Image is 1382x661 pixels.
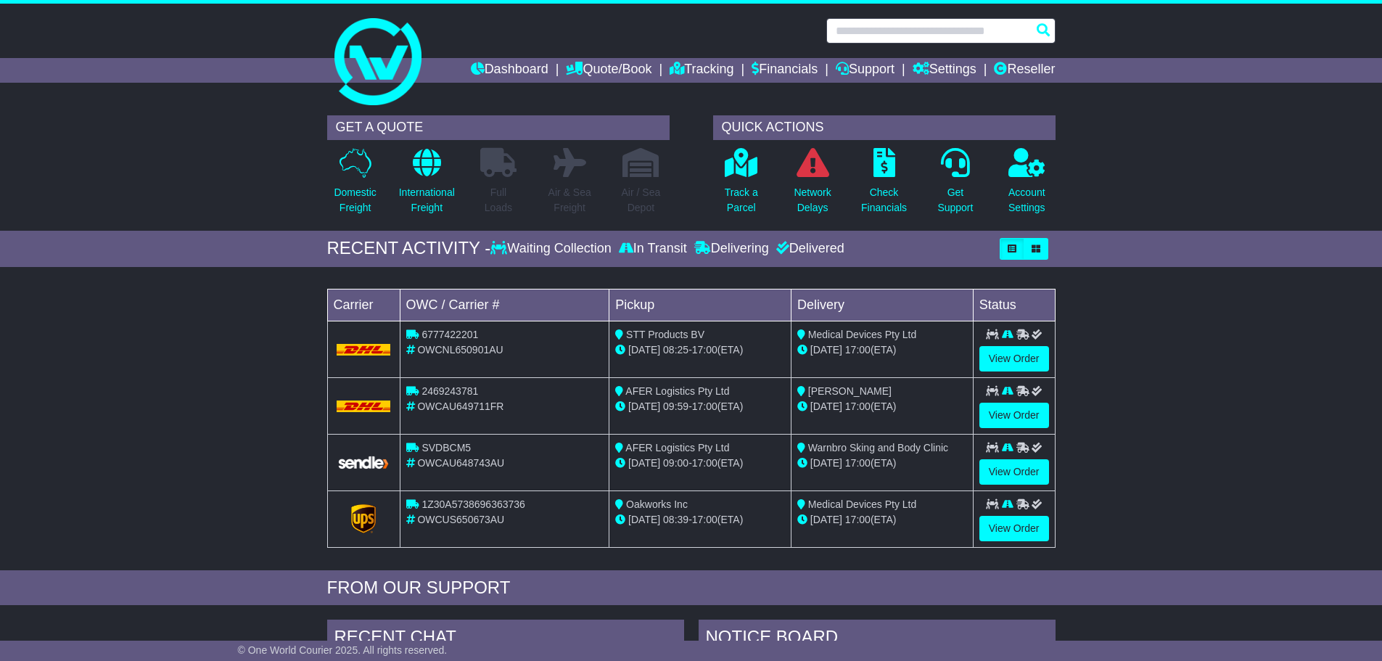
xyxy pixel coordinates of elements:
[663,514,688,525] span: 08:39
[845,457,871,469] span: 17:00
[692,401,717,412] span: 17:00
[797,342,967,358] div: (ETA)
[845,344,871,356] span: 17:00
[692,514,717,525] span: 17:00
[421,442,471,453] span: SVDBCM5
[845,401,871,412] span: 17:00
[615,241,691,257] div: In Transit
[973,289,1055,321] td: Status
[979,459,1049,485] a: View Order
[663,457,688,469] span: 09:00
[625,442,729,453] span: AFER Logistics Pty Ltd
[808,329,916,340] span: Medical Devices Pty Ltd
[337,401,391,412] img: DHL.png
[808,498,916,510] span: Medical Devices Pty Ltd
[793,147,831,223] a: NetworkDelays
[622,185,661,215] p: Air / Sea Depot
[327,289,400,321] td: Carrier
[861,185,907,215] p: Check Financials
[548,185,591,215] p: Air & Sea Freight
[337,344,391,356] img: DHL.png
[808,442,948,453] span: Warnbro Sking and Body Clinic
[334,185,376,215] p: Domestic Freight
[628,514,660,525] span: [DATE]
[609,289,791,321] td: Pickup
[860,147,908,223] a: CheckFinancials
[913,58,976,83] a: Settings
[724,147,759,223] a: Track aParcel
[810,514,842,525] span: [DATE]
[994,58,1055,83] a: Reseller
[808,385,892,397] span: [PERSON_NAME]
[810,457,842,469] span: [DATE]
[615,342,785,358] div: - (ETA)
[615,399,785,414] div: - (ETA)
[670,58,733,83] a: Tracking
[238,644,448,656] span: © One World Courier 2025. All rights reserved.
[725,185,758,215] p: Track a Parcel
[1008,147,1046,223] a: AccountSettings
[628,457,660,469] span: [DATE]
[327,238,491,259] div: RECENT ACTIVITY -
[797,512,967,527] div: (ETA)
[421,329,478,340] span: 6777422201
[417,514,504,525] span: OWCUS650673AU
[699,620,1056,659] div: NOTICE BOARD
[1008,185,1045,215] p: Account Settings
[351,504,376,533] img: GetCarrierServiceLogo
[327,578,1056,599] div: FROM OUR SUPPORT
[713,115,1056,140] div: QUICK ACTIONS
[327,115,670,140] div: GET A QUOTE
[398,147,456,223] a: InternationalFreight
[810,401,842,412] span: [DATE]
[421,498,525,510] span: 1Z30A5738696363736
[979,403,1049,428] a: View Order
[417,401,503,412] span: OWCAU649711FR
[421,385,478,397] span: 2469243781
[628,401,660,412] span: [DATE]
[937,185,973,215] p: Get Support
[628,344,660,356] span: [DATE]
[791,289,973,321] td: Delivery
[417,457,504,469] span: OWCAU648743AU
[480,185,517,215] p: Full Loads
[794,185,831,215] p: Network Delays
[810,344,842,356] span: [DATE]
[773,241,844,257] div: Delivered
[615,512,785,527] div: - (ETA)
[797,399,967,414] div: (ETA)
[400,289,609,321] td: OWC / Carrier #
[471,58,548,83] a: Dashboard
[399,185,455,215] p: International Freight
[626,498,688,510] span: Oakworks Inc
[626,329,704,340] span: STT Products BV
[797,456,967,471] div: (ETA)
[417,344,503,356] span: OWCNL650901AU
[692,457,717,469] span: 17:00
[979,346,1049,371] a: View Order
[615,456,785,471] div: - (ETA)
[836,58,894,83] a: Support
[979,516,1049,541] a: View Order
[845,514,871,525] span: 17:00
[333,147,377,223] a: DomesticFreight
[692,344,717,356] span: 17:00
[663,344,688,356] span: 08:25
[490,241,614,257] div: Waiting Collection
[337,455,391,470] img: GetCarrierServiceLogo
[327,620,684,659] div: RECENT CHAT
[937,147,974,223] a: GetSupport
[691,241,773,257] div: Delivering
[625,385,729,397] span: AFER Logistics Pty Ltd
[663,401,688,412] span: 09:59
[752,58,818,83] a: Financials
[566,58,651,83] a: Quote/Book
